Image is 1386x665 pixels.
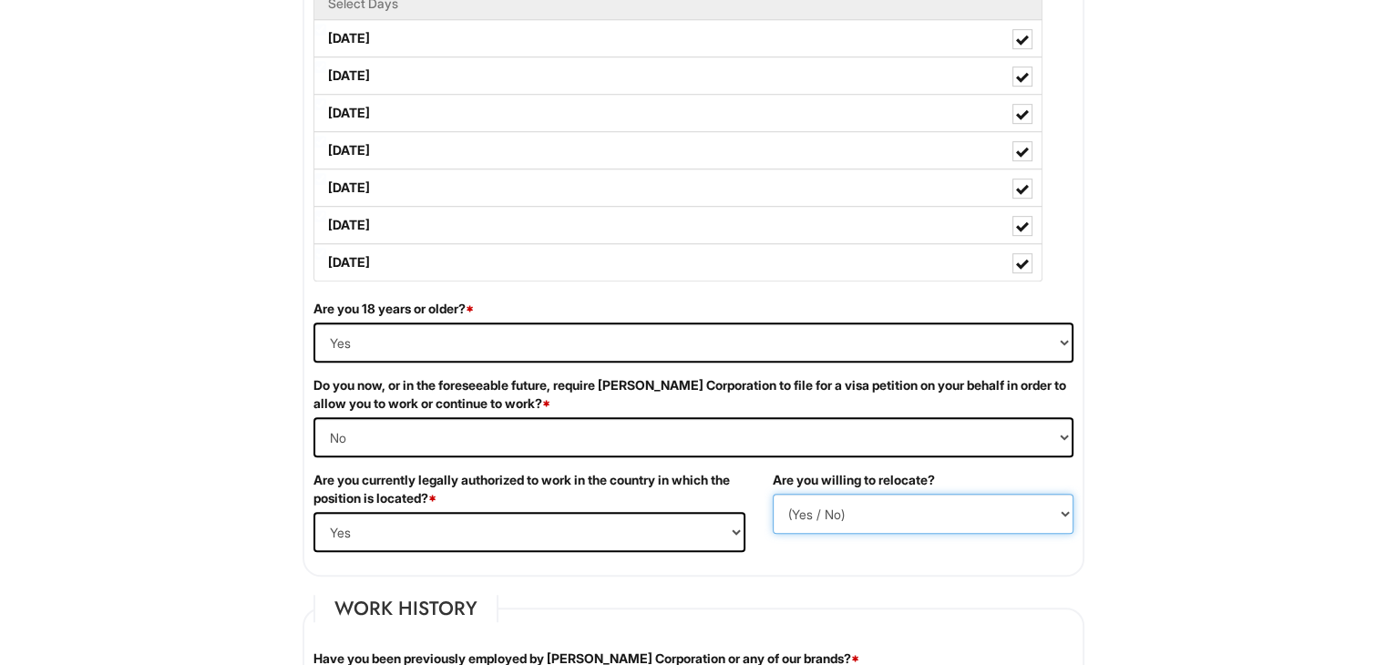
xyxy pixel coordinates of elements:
[773,471,935,489] label: Are you willing to relocate?
[314,244,1042,281] label: [DATE]
[313,376,1073,413] label: Do you now, or in the foreseeable future, require [PERSON_NAME] Corporation to file for a visa pe...
[773,494,1073,534] select: (Yes / No)
[313,300,474,318] label: Are you 18 years or older?
[313,322,1073,363] select: (Yes / No)
[313,512,745,552] select: (Yes / No)
[314,207,1042,243] label: [DATE]
[314,169,1042,206] label: [DATE]
[314,20,1042,56] label: [DATE]
[313,595,498,622] legend: Work History
[313,417,1073,457] select: (Yes / No)
[314,132,1042,169] label: [DATE]
[314,57,1042,94] label: [DATE]
[313,471,745,507] label: Are you currently legally authorized to work in the country in which the position is located?
[314,95,1042,131] label: [DATE]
